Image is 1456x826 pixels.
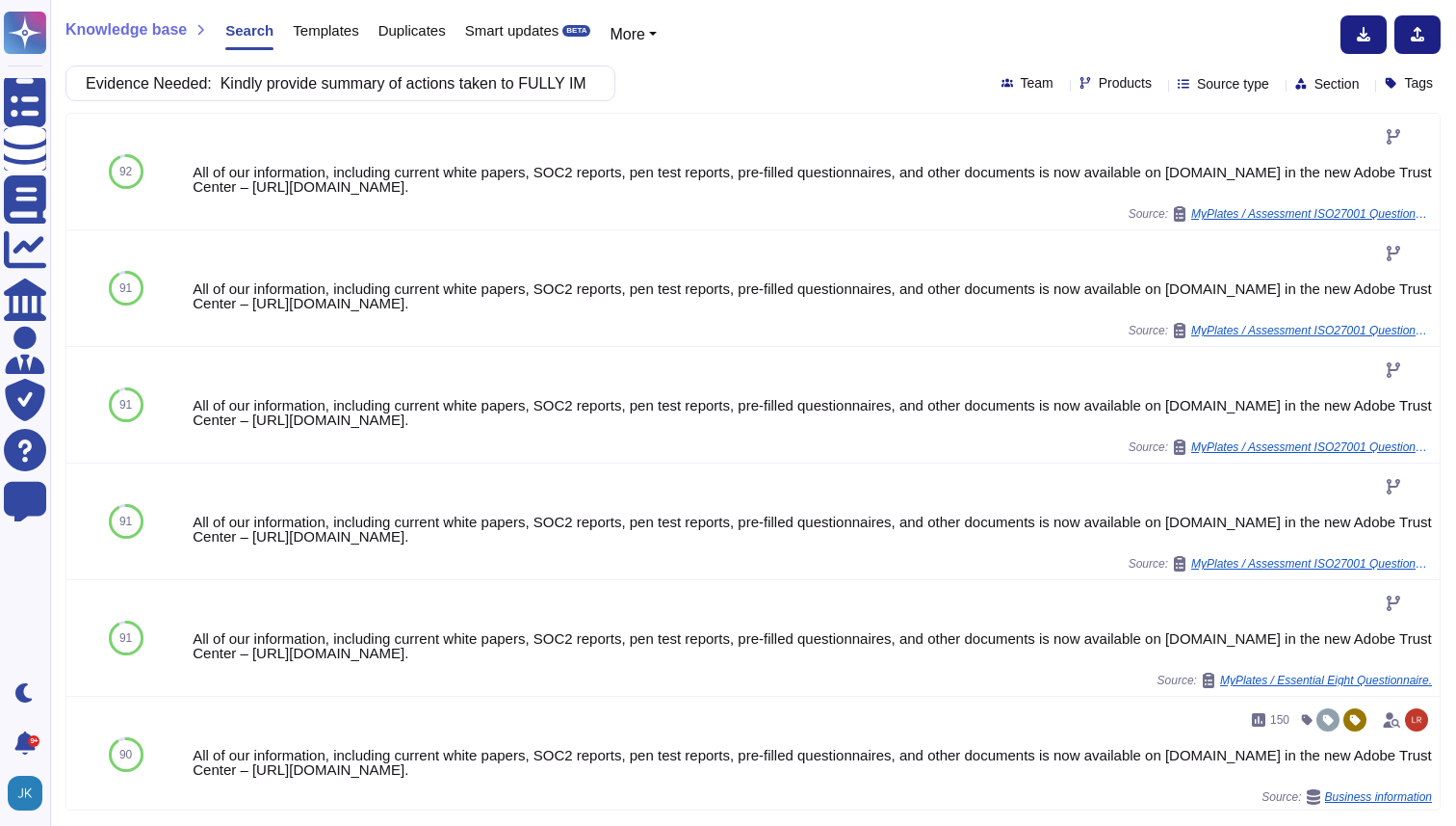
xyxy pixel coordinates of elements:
[65,22,187,38] span: Knowledge base
[1261,789,1432,805] span: Source:
[193,281,1432,310] div: All of our information, including current white papers, SOC2 reports, pen test reports, pre-fille...
[610,26,644,42] span: More
[193,165,1432,194] div: All of our information, including current white papers, SOC2 reports, pen test reports, pre-fille...
[1129,206,1432,222] span: Source:
[1314,77,1360,91] span: Section
[225,23,273,38] span: Search
[1157,673,1432,688] span: Source:
[610,23,657,46] button: More
[193,515,1432,544] div: All of our information, including current white papers, SOC2 reports, pen test reports, pre-fille...
[1191,208,1432,220] span: MyPlates / Assessment ISO27001 Questionnaire
[1099,76,1152,90] span: Products
[193,631,1432,660] div: All of our information, including current white papers, SOC2 reports, pen test reports, pre-fille...
[1129,440,1432,455] span: Source:
[8,776,42,811] img: user
[119,632,132,644] span: 91
[562,25,590,37] div: BETA
[119,516,132,527] span: 91
[1197,77,1269,91] span: Source type
[4,772,56,814] button: user
[1220,675,1432,686] span: MyPlates / Essential Eight Questionnaire.
[1191,441,1432,453] span: MyPlates / Assessment ISO27001 Questionnaire
[1270,714,1289,726] span: 150
[378,23,446,38] span: Duplicates
[1191,325,1432,336] span: MyPlates / Assessment ISO27001 Questionnaire
[76,67,595,100] input: Search a question or template...
[119,282,132,294] span: 91
[1191,558,1432,570] span: MyPlates / Assessment ISO27001 Questionnaire
[465,23,559,38] span: Smart updates
[1405,708,1428,732] img: user
[293,23,358,38] span: Templates
[193,398,1432,427] div: All of our information, including current white papers, SOC2 reports, pen test reports, pre-fille...
[119,399,132,411] span: 91
[1325,791,1432,803] span: Business information
[1021,76,1053,90] span: Team
[28,735,39,747] div: 9+
[193,748,1432,777] div: All of our information, including current white papers, SOC2 reports, pen test reports, pre-fille...
[1404,76,1433,90] span: Tags
[1129,323,1432,338] span: Source:
[119,166,132,177] span: 92
[1129,556,1432,572] span: Source:
[119,749,132,760] span: 90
